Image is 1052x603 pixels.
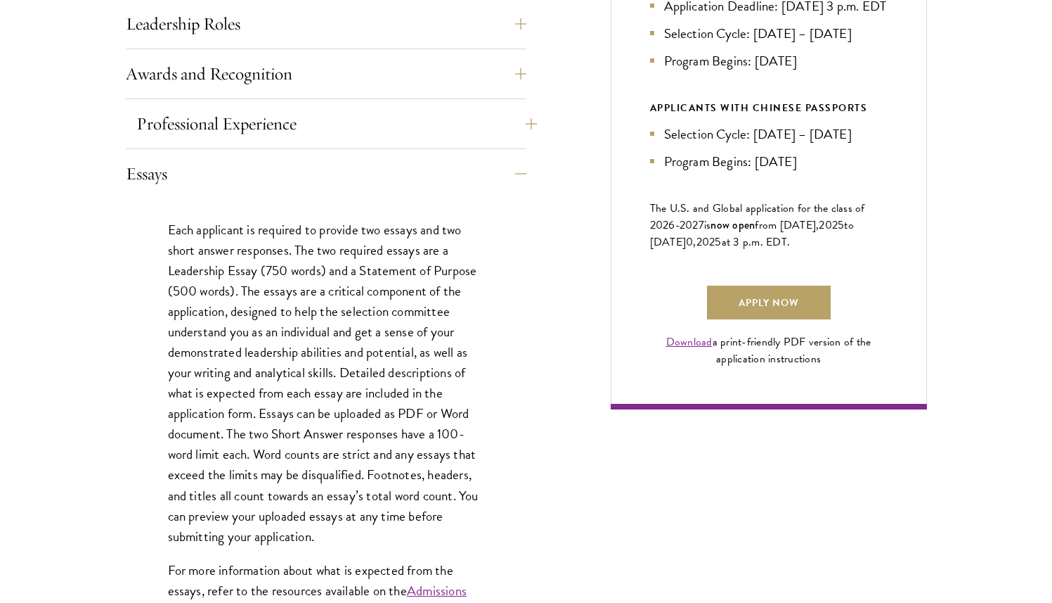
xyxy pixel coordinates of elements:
span: is [704,217,711,234]
li: Program Begins: [DATE] [650,51,888,71]
span: 202 [819,217,838,234]
p: Each applicant is required to provide two essays and two short answer responses. The two required... [168,220,484,547]
span: 7 [699,217,704,234]
li: Program Begins: [DATE] [650,151,888,172]
a: Download [666,334,713,350]
div: a print-friendly PDF version of the application instructions [650,334,888,367]
button: Essays [126,157,526,191]
span: to [DATE] [650,217,854,250]
span: , [693,234,696,250]
span: 6 [668,217,675,234]
span: 5 [715,234,721,250]
span: at 3 p.m. EDT. [722,234,791,250]
span: 0 [686,234,693,250]
span: 202 [696,234,715,250]
span: from [DATE], [755,217,819,234]
span: 5 [838,217,844,234]
button: Awards and Recognition [126,57,526,91]
button: Leadership Roles [126,7,526,41]
li: Selection Cycle: [DATE] – [DATE] [650,124,888,144]
a: Apply Now [707,286,831,319]
span: now open [710,217,755,233]
span: The U.S. and Global application for the class of 202 [650,200,865,234]
li: Selection Cycle: [DATE] – [DATE] [650,23,888,44]
div: APPLICANTS WITH CHINESE PASSPORTS [650,99,888,117]
span: -202 [675,217,699,234]
button: Professional Experience [136,107,537,141]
